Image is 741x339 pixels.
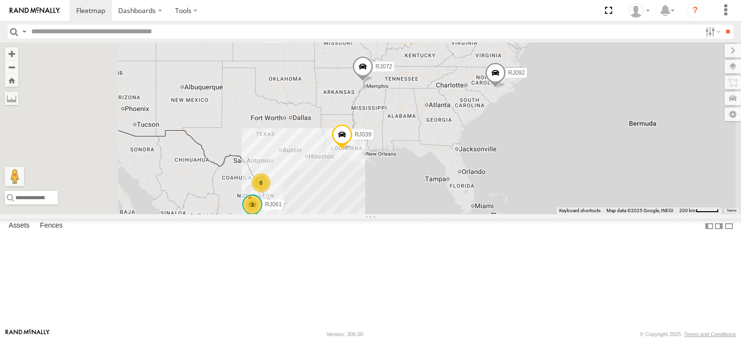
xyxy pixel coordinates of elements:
[559,207,601,214] button: Keyboard shortcuts
[4,219,34,233] label: Assets
[701,25,722,39] label: Search Filter Options
[625,3,653,18] div: TRAFFIX LOGISTICS
[375,63,392,70] span: RJ072
[508,69,525,76] span: RJ092
[724,219,734,233] label: Hide Summary Table
[606,208,673,213] span: Map data ©2025 Google, INEGI
[714,219,724,233] label: Dock Summary Table to the Right
[251,173,271,192] div: 8
[5,92,18,105] label: Measure
[5,47,18,60] button: Zoom in
[5,60,18,74] button: Zoom out
[5,329,50,339] a: Visit our Website
[727,208,737,212] a: Terms
[355,131,371,138] span: RJ039
[5,167,24,186] button: Drag Pegman onto the map to open Street View
[327,331,363,337] div: Version: 306.00
[265,201,282,208] span: RJ061
[10,7,60,14] img: rand-logo.svg
[704,219,714,233] label: Dock Summary Table to the Left
[243,195,262,215] div: 3
[676,207,722,214] button: Map Scale: 200 km per 44 pixels
[687,3,703,18] i: ?
[35,219,68,233] label: Fences
[5,74,18,87] button: Zoom Home
[725,108,741,121] label: Map Settings
[685,331,736,337] a: Terms and Conditions
[20,25,28,39] label: Search Query
[640,331,736,337] div: © Copyright 2025 -
[679,208,696,213] span: 200 km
